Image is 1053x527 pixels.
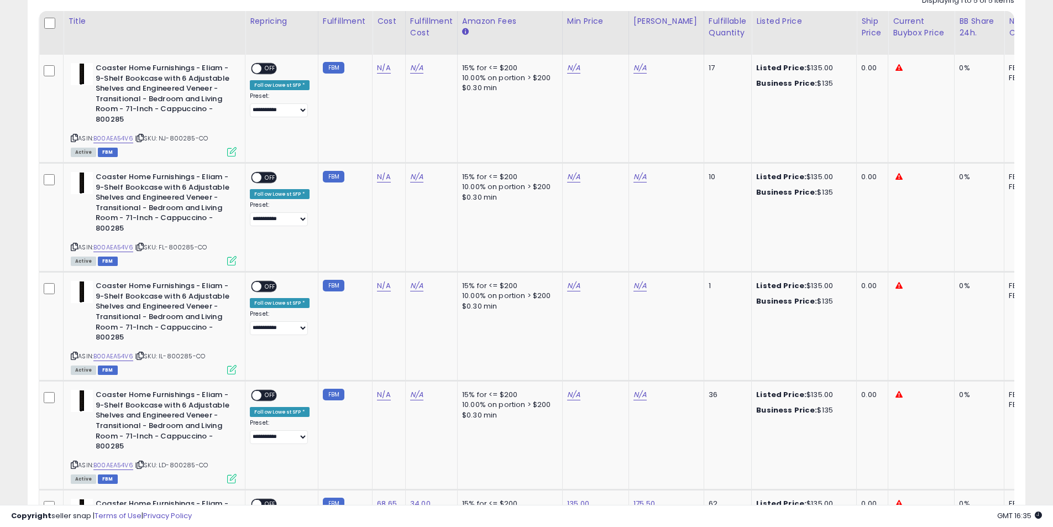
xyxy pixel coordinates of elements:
strong: Copyright [11,510,51,521]
div: Title [68,15,240,27]
div: Cost [377,15,401,27]
b: Listed Price: [756,280,806,291]
a: N/A [633,280,647,291]
b: Listed Price: [756,171,806,182]
span: | SKU: IL-800285-CO [135,352,205,361]
div: 10 [709,172,743,182]
a: B00AEA54V6 [93,352,133,361]
img: 21SS4goNPOL._SL40_.jpg [71,390,93,412]
div: 17 [709,63,743,73]
span: FBM [98,257,118,266]
span: | SKU: NJ-800285-CO [135,134,208,143]
div: Repricing [250,15,313,27]
div: Current Buybox Price [893,15,950,39]
div: FBA: 0 [1009,390,1045,400]
div: 0.00 [861,281,879,291]
a: N/A [410,171,423,182]
b: Coaster Home Furnishings - Eliam - 9-Shelf Bookcase with 6 Adjustable Shelves and Engineered Vene... [96,281,230,345]
b: Business Price: [756,78,817,88]
a: N/A [633,62,647,74]
span: All listings currently available for purchase on Amazon [71,474,96,484]
b: Business Price: [756,296,817,306]
div: ASIN: [71,63,237,155]
div: Fulfillable Quantity [709,15,747,39]
div: FBM: 5 [1009,182,1045,192]
div: $135.00 [756,172,848,182]
a: B00AEA54V6 [93,461,133,470]
a: N/A [377,62,390,74]
div: seller snap | | [11,511,192,521]
div: Preset: [250,201,310,226]
div: Amazon Fees [462,15,558,27]
div: 0.00 [861,390,879,400]
span: | SKU: LD-800285-CO [135,461,208,469]
div: $0.30 min [462,83,554,93]
div: Preset: [250,419,310,444]
span: OFF [261,173,279,182]
span: All listings currently available for purchase on Amazon [71,257,96,266]
a: N/A [410,62,423,74]
div: 0% [959,172,996,182]
b: Business Price: [756,405,817,415]
small: FBM [323,62,344,74]
div: $0.30 min [462,301,554,311]
div: 10.00% on portion > $200 [462,400,554,410]
div: $135 [756,405,848,415]
b: Coaster Home Furnishings - Eliam - 9-Shelf Bookcase with 6 Adjustable Shelves and Engineered Vene... [96,172,230,236]
b: Listed Price: [756,389,806,400]
a: B00AEA54V6 [93,134,133,143]
a: N/A [410,280,423,291]
div: Follow Lowest SFP * [250,407,310,417]
div: Listed Price [756,15,852,27]
div: ASIN: [71,281,237,373]
div: 36 [709,390,743,400]
div: 15% for <= $200 [462,390,554,400]
a: Terms of Use [95,510,142,521]
div: Follow Lowest SFP * [250,80,310,90]
a: N/A [567,389,580,400]
div: Fulfillment [323,15,368,27]
b: Coaster Home Furnishings - Eliam - 9-Shelf Bookcase with 6 Adjustable Shelves and Engineered Vene... [96,390,230,454]
a: N/A [377,280,390,291]
img: 21SS4goNPOL._SL40_.jpg [71,63,93,85]
div: BB Share 24h. [959,15,999,39]
b: Coaster Home Furnishings - Eliam - 9-Shelf Bookcase with 6 Adjustable Shelves and Engineered Vene... [96,63,230,127]
b: Business Price: [756,187,817,197]
div: [PERSON_NAME] [633,15,699,27]
a: N/A [567,171,580,182]
div: ASIN: [71,172,237,264]
span: 2025-10-8 16:35 GMT [997,510,1042,521]
a: N/A [377,171,390,182]
div: 0.00 [861,63,879,73]
div: $135.00 [756,390,848,400]
div: ASIN: [71,390,237,482]
div: $135 [756,296,848,306]
div: 10.00% on portion > $200 [462,291,554,301]
a: Privacy Policy [143,510,192,521]
div: Min Price [567,15,624,27]
div: $135.00 [756,63,848,73]
div: 0% [959,63,996,73]
div: Fulfillment Cost [410,15,453,39]
div: $0.30 min [462,192,554,202]
span: OFF [261,282,279,291]
div: Ship Price [861,15,883,39]
div: 15% for <= $200 [462,172,554,182]
a: N/A [410,389,423,400]
div: FBA: 0 [1009,172,1045,182]
div: 15% for <= $200 [462,63,554,73]
small: FBM [323,171,344,182]
a: N/A [377,389,390,400]
div: 15% for <= $200 [462,281,554,291]
small: FBM [323,389,344,400]
span: FBM [98,474,118,484]
small: Amazon Fees. [462,27,469,37]
a: B00AEA54V6 [93,243,133,252]
span: OFF [261,64,279,74]
a: N/A [633,389,647,400]
div: 10.00% on portion > $200 [462,73,554,83]
div: 0.00 [861,172,879,182]
div: $135 [756,187,848,197]
img: 21SS4goNPOL._SL40_.jpg [71,281,93,303]
span: FBM [98,366,118,375]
